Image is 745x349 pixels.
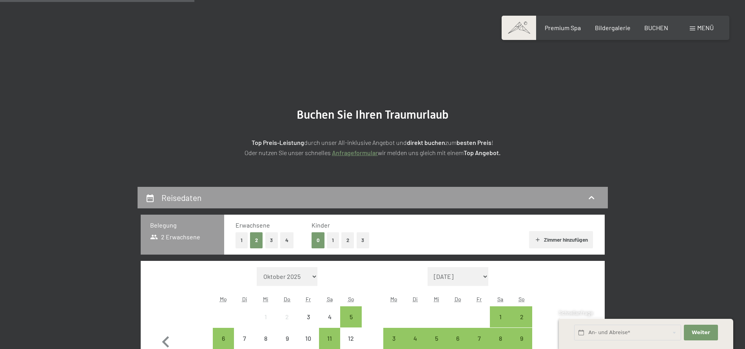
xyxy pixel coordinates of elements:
[455,296,461,302] abbr: Donnerstag
[490,328,511,349] div: Anreise möglich
[319,306,340,327] div: Anreise nicht möglich
[426,328,447,349] div: Wed Nov 05 2025
[518,296,525,302] abbr: Sonntag
[298,328,319,349] div: Anreise nicht möglich
[284,296,290,302] abbr: Donnerstag
[434,296,439,302] abbr: Mittwoch
[255,328,276,349] div: Wed Oct 08 2025
[306,296,311,302] abbr: Freitag
[490,328,511,349] div: Sat Nov 08 2025
[490,306,511,327] div: Sat Nov 01 2025
[644,24,668,31] a: BUCHEN
[511,328,532,349] div: Sun Nov 09 2025
[464,149,500,156] strong: Top Angebot.
[255,306,276,327] div: Wed Oct 01 2025
[426,328,447,349] div: Anreise möglich
[341,314,361,333] div: 5
[468,328,489,349] div: Fri Nov 07 2025
[277,328,298,349] div: Thu Oct 09 2025
[234,328,255,349] div: Tue Oct 07 2025
[220,296,227,302] abbr: Montag
[213,328,234,349] div: Mon Oct 06 2025
[692,329,710,336] span: Weiter
[340,328,361,349] div: Sun Oct 12 2025
[511,328,532,349] div: Anreise möglich
[277,306,298,327] div: Thu Oct 02 2025
[319,306,340,327] div: Sat Oct 04 2025
[234,328,255,349] div: Anreise nicht möglich
[684,325,718,341] button: Weiter
[383,328,404,349] div: Mon Nov 03 2025
[319,328,340,349] div: Anreise möglich
[511,306,532,327] div: Anreise möglich
[150,221,215,230] h3: Belegung
[559,310,593,316] span: Schnellanfrage
[255,306,276,327] div: Anreise nicht möglich
[405,328,426,349] div: Tue Nov 04 2025
[340,328,361,349] div: Anreise nicht möglich
[312,221,330,229] span: Kinder
[255,328,276,349] div: Anreise nicht möglich
[390,296,397,302] abbr: Montag
[327,232,339,248] button: 1
[312,232,324,248] button: 0
[447,328,468,349] div: Thu Nov 06 2025
[383,328,404,349] div: Anreise möglich
[320,314,339,333] div: 4
[298,306,319,327] div: Anreise nicht möglich
[299,314,318,333] div: 3
[545,24,581,31] a: Premium Spa
[161,193,201,203] h2: Reisedaten
[280,232,294,248] button: 4
[236,232,248,248] button: 1
[529,231,593,248] button: Zimmer hinzufügen
[407,139,445,146] strong: direkt buchen
[497,296,503,302] abbr: Samstag
[490,306,511,327] div: Anreise möglich
[512,314,531,333] div: 2
[340,306,361,327] div: Anreise möglich
[250,232,263,248] button: 2
[332,149,378,156] a: Anfrageformular
[236,221,270,229] span: Erwachsene
[491,314,510,333] div: 1
[265,232,278,248] button: 3
[457,139,491,146] strong: besten Preis
[511,306,532,327] div: Sun Nov 02 2025
[405,328,426,349] div: Anreise möglich
[340,306,361,327] div: Sun Oct 05 2025
[298,306,319,327] div: Fri Oct 03 2025
[277,306,298,327] div: Anreise nicht möglich
[348,296,354,302] abbr: Sonntag
[319,328,340,349] div: Sat Oct 11 2025
[252,139,304,146] strong: Top Preis-Leistung
[298,328,319,349] div: Fri Oct 10 2025
[697,24,714,31] span: Menü
[177,137,569,157] p: durch unser All-inklusive Angebot und zum ! Oder nutzen Sie unser schnelles wir melden uns gleich...
[277,328,298,349] div: Anreise nicht möglich
[595,24,631,31] a: Bildergalerie
[447,328,468,349] div: Anreise möglich
[150,233,201,241] span: 2 Erwachsene
[477,296,482,302] abbr: Freitag
[213,328,234,349] div: Anreise möglich
[327,296,333,302] abbr: Samstag
[341,232,354,248] button: 2
[277,314,297,333] div: 2
[263,296,268,302] abbr: Mittwoch
[297,108,449,121] span: Buchen Sie Ihren Traumurlaub
[468,328,489,349] div: Anreise möglich
[242,296,247,302] abbr: Dienstag
[256,314,276,333] div: 1
[357,232,370,248] button: 3
[413,296,418,302] abbr: Dienstag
